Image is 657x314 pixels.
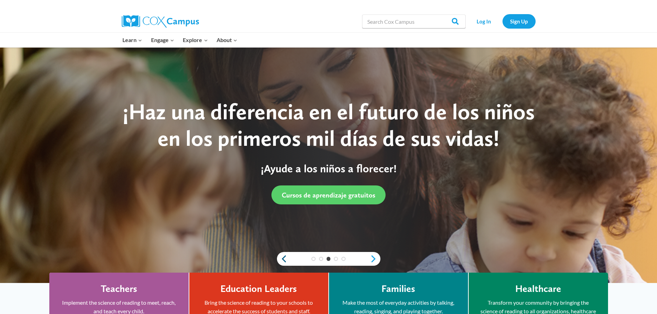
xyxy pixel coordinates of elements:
nav: Primary Navigation [118,33,242,47]
a: Log In [469,14,499,28]
a: Sign Up [502,14,536,28]
nav: Secondary Navigation [469,14,536,28]
div: ¡Haz una diferencia en el futuro de los niños en los primeros mil días de sus vidas! [113,99,544,152]
h4: Families [381,283,415,295]
p: ¡Ayude a los niños a florecer! [113,162,544,175]
h4: Healthcare [515,283,561,295]
button: Child menu of Explore [179,33,212,47]
span: Cursos de aprendizaje gratuitos [282,191,375,199]
img: Cox Campus [122,15,199,28]
a: Cursos de aprendizaje gratuitos [271,185,386,204]
h4: Teachers [101,283,137,295]
input: Search Cox Campus [362,14,466,28]
button: Child menu of About [212,33,242,47]
h4: Education Leaders [220,283,297,295]
button: Child menu of Engage [147,33,179,47]
button: Child menu of Learn [118,33,147,47]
